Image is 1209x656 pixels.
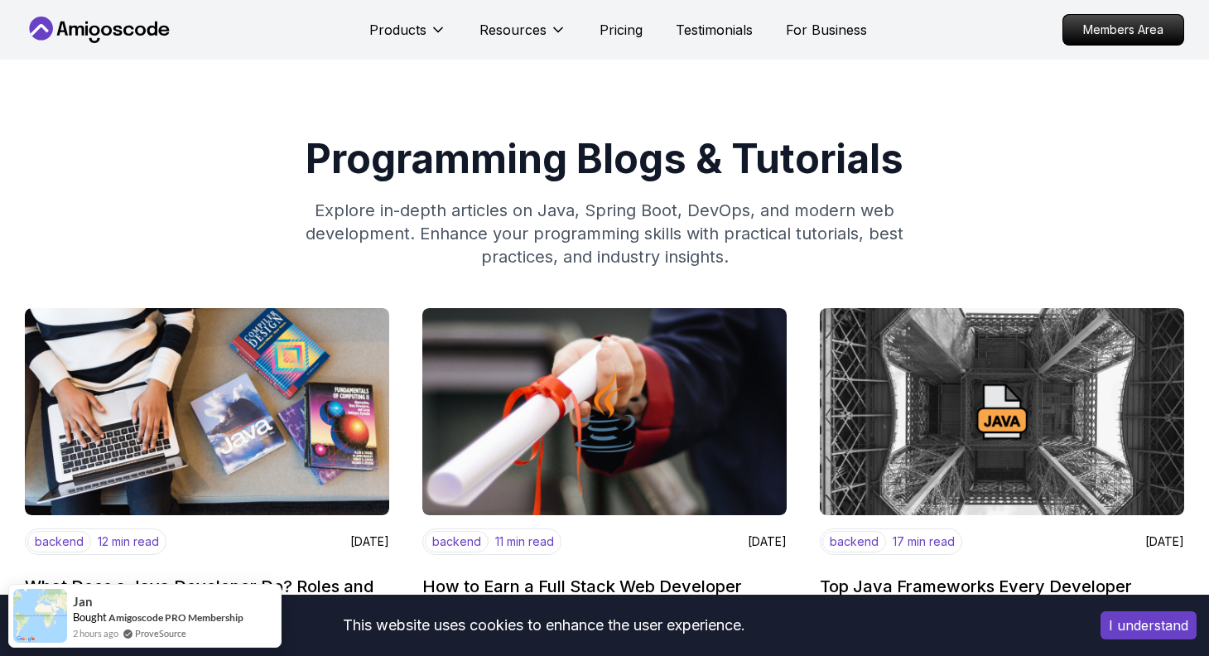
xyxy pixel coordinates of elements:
[25,308,389,515] img: image
[1101,611,1197,639] button: Accept cookies
[822,531,886,552] p: backend
[820,575,1174,621] h2: Top Java Frameworks Every Developer Should Learn
[422,308,787,515] img: image
[1062,14,1184,46] a: Members Area
[495,533,554,550] p: 11 min read
[369,20,446,53] button: Products
[1063,15,1183,45] p: Members Area
[287,199,922,268] p: Explore in-depth articles on Java, Spring Boot, DevOps, and modern web development. Enhance your ...
[1145,533,1184,550] p: [DATE]
[108,611,243,624] a: Amigoscode PRO Membership
[893,533,955,550] p: 17 min read
[27,531,91,552] p: backend
[425,531,489,552] p: backend
[98,533,159,550] p: 12 min read
[73,610,107,624] span: Bought
[479,20,566,53] button: Resources
[676,20,753,40] a: Testimonials
[786,20,867,40] a: For Business
[135,626,186,640] a: ProveSource
[350,533,389,550] p: [DATE]
[748,533,787,550] p: [DATE]
[25,575,379,621] h2: What Does a Java Developer Do? Roles and Career Path
[479,20,547,40] p: Resources
[25,139,1184,179] h1: Programming Blogs & Tutorials
[422,575,777,621] h2: How to Earn a Full Stack Web Developer Certificate Online
[820,308,1184,515] img: image
[73,595,93,609] span: Jan
[369,20,426,40] p: Products
[73,626,118,640] span: 2 hours ago
[13,589,67,643] img: provesource social proof notification image
[12,607,1076,644] div: This website uses cookies to enhance the user experience.
[600,20,643,40] a: Pricing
